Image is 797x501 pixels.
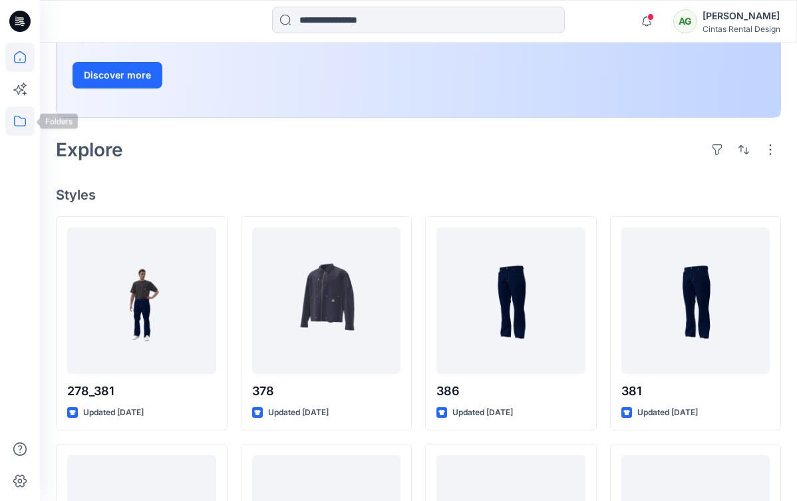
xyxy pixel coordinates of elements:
h4: Styles [56,187,781,203]
p: Updated [DATE] [83,406,144,420]
a: 378 [252,228,401,374]
a: 278_381 [67,228,216,374]
p: Updated [DATE] [452,406,513,420]
div: [PERSON_NAME] [703,8,780,24]
h2: Explore [56,139,123,160]
a: 386 [436,228,585,374]
p: 381 [621,382,770,401]
p: Updated [DATE] [268,406,329,420]
p: 278_381 [67,382,216,401]
a: 381 [621,228,770,374]
a: Discover more [73,62,372,88]
p: 386 [436,382,585,401]
p: Updated [DATE] [637,406,698,420]
div: AG [673,9,697,33]
button: Discover more [73,62,162,88]
p: 378 [252,382,401,401]
div: Cintas Rental Design [703,24,780,34]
